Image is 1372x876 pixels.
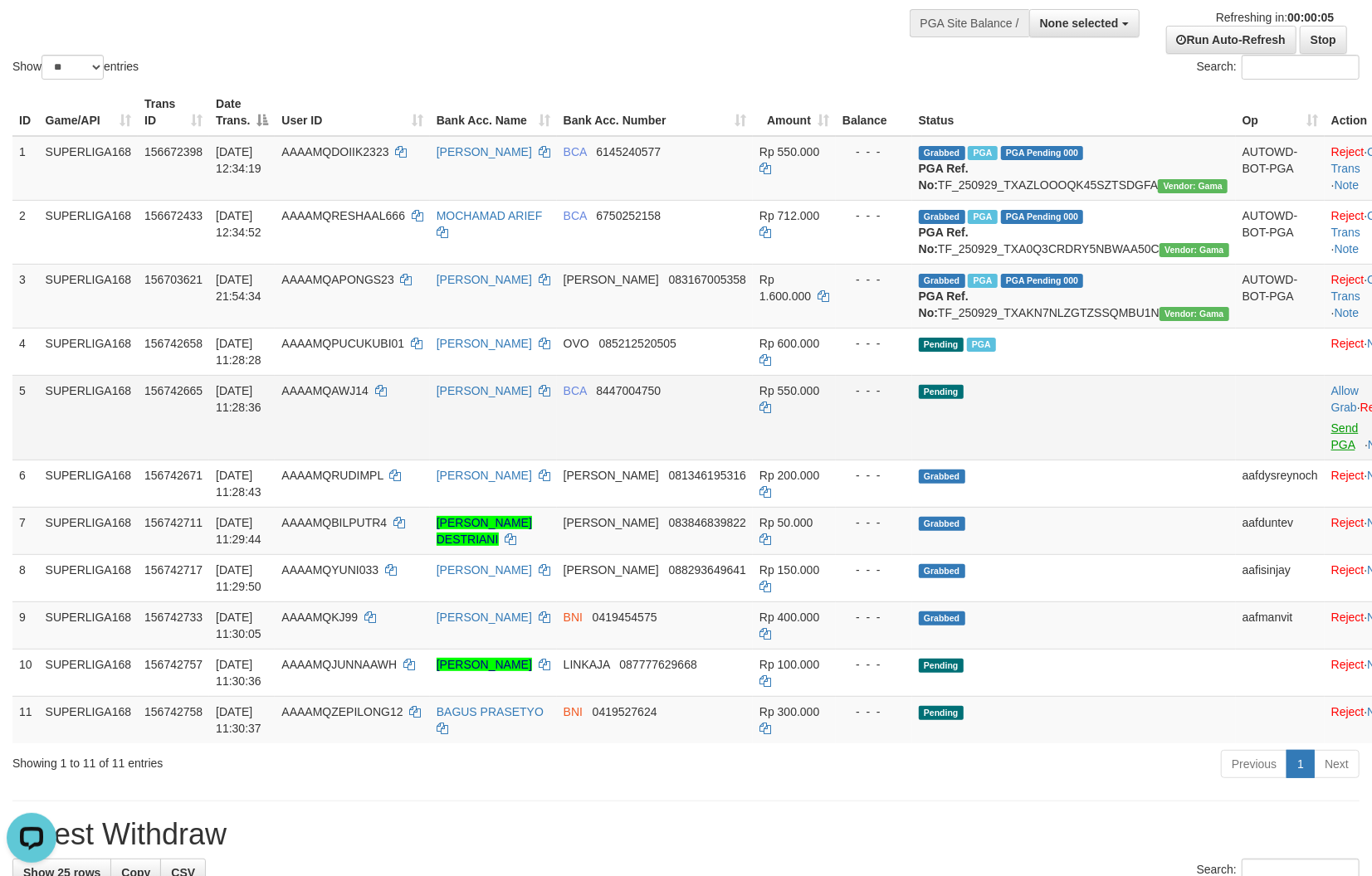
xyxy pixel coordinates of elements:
[281,611,358,624] span: AAAAMQKJ99
[842,656,906,673] div: - - -
[968,146,997,160] span: Marked by aafsoycanthlai
[12,328,39,375] td: 4
[281,469,383,482] span: AAAAMQRUDIMPL
[39,507,139,554] td: SUPERLIGA168
[1331,469,1365,482] a: Reject
[39,601,139,649] td: SUPERLIGA168
[1287,750,1315,778] a: 1
[1331,658,1365,671] a: Reject
[1300,26,1347,54] a: Stop
[1221,750,1287,778] a: Previous
[437,209,543,222] a: MOCHAMAD ARIEF
[1236,136,1325,201] td: AUTOWD-BOT-PGA
[836,89,912,136] th: Balance
[144,209,203,222] span: 156672433
[209,89,275,136] th: Date Trans.: activate to sort column descending
[216,145,261,175] span: [DATE] 12:34:19
[919,146,965,160] span: Grabbed
[1236,554,1325,601] td: aafisinjay
[216,273,261,303] span: [DATE] 21:54:34
[12,460,39,507] td: 6
[842,144,906,160] div: - - -
[144,145,203,158] span: 156672398
[144,563,203,577] span: 156742717
[564,658,610,671] span: LINKAJA
[1331,705,1365,718] a: Reject
[281,273,393,286] span: AAAAMQAPONGS23
[919,226,969,255] b: PGA Ref. No:
[564,145,587,158] span: BCA
[1236,89,1325,136] th: Op: activate to sort column ascending
[1331,145,1365,158] a: Reject
[12,818,1360,851] h1: Latest Withdraw
[1040,17,1119,30] span: None selected
[144,705,203,718] span: 156742758
[759,145,819,158] span: Rp 550.000
[281,705,403,718] span: AAAAMQZEPILONG12
[12,748,559,771] div: Showing 1 to 11 of 11 entries
[39,136,139,201] td: SUPERLIGA168
[281,337,404,350] span: AAAAMQPUCUKUBI01
[968,274,997,288] span: Marked by aafchhiseyha
[12,136,39,201] td: 1
[842,609,906,625] div: - - -
[216,611,261,640] span: [DATE] 11:30:05
[437,611,532,624] a: [PERSON_NAME]
[39,375,139,460] td: SUPERLIGA168
[759,516,813,529] span: Rp 50.000
[1216,11,1334,24] span: Refreshing in:
[919,517,965,531] span: Grabbed
[1242,55,1360,80] input: Search:
[216,209,261,239] span: [DATE] 12:34:52
[1029,9,1140,37] button: None selected
[39,200,139,264] td: SUPERLIGA168
[216,337,261,367] span: [DATE] 11:28:28
[596,145,661,158] span: Copy 6145240577 to clipboard
[842,271,906,288] div: - - -
[759,705,819,718] span: Rp 300.000
[7,7,56,56] button: Open LiveChat chat widget
[281,658,397,671] span: AAAAMQJUNNAAWH
[144,658,203,671] span: 156742757
[144,469,203,482] span: 156742671
[919,659,964,673] span: Pending
[669,563,746,577] span: Copy 088293649641 to clipboard
[437,384,532,397] a: [PERSON_NAME]
[39,649,139,696] td: SUPERLIGA168
[437,145,532,158] a: [PERSON_NAME]
[437,337,532,350] a: [PERSON_NAME]
[842,467,906,484] div: - - -
[216,384,261,414] span: [DATE] 11:28:36
[430,89,557,136] th: Bank Acc. Name: activate to sort column ascending
[967,338,996,352] span: Marked by aafsoycanthlai
[1331,384,1359,414] a: Allow Grab
[842,703,906,720] div: - - -
[281,209,405,222] span: AAAAMQRESHAAL666
[842,382,906,399] div: - - -
[1331,273,1365,286] a: Reject
[1236,507,1325,554] td: aafduntev
[1236,460,1325,507] td: aafdysreynoch
[1331,209,1365,222] a: Reject
[216,658,261,688] span: [DATE] 11:30:36
[12,200,39,264] td: 2
[1158,179,1228,193] span: Vendor URL: https://trx31.1velocity.biz
[593,611,657,624] span: Copy 0419454575 to clipboard
[281,516,387,529] span: AAAAMQBILPUTR4
[12,696,39,743] td: 11
[1331,384,1360,414] span: ·
[919,274,965,288] span: Grabbed
[1335,306,1360,319] a: Note
[144,611,203,624] span: 156742733
[1335,178,1360,192] a: Note
[564,563,659,577] span: [PERSON_NAME]
[669,273,746,286] span: Copy 083167005358 to clipboard
[144,516,203,529] span: 156742711
[1236,200,1325,264] td: AUTOWD-BOT-PGA
[216,563,261,593] span: [DATE] 11:29:50
[557,89,753,136] th: Bank Acc. Number: activate to sort column ascending
[144,384,203,397] span: 156742665
[12,649,39,696] td: 10
[596,209,661,222] span: Copy 6750252158 to clipboard
[759,384,819,397] span: Rp 550.000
